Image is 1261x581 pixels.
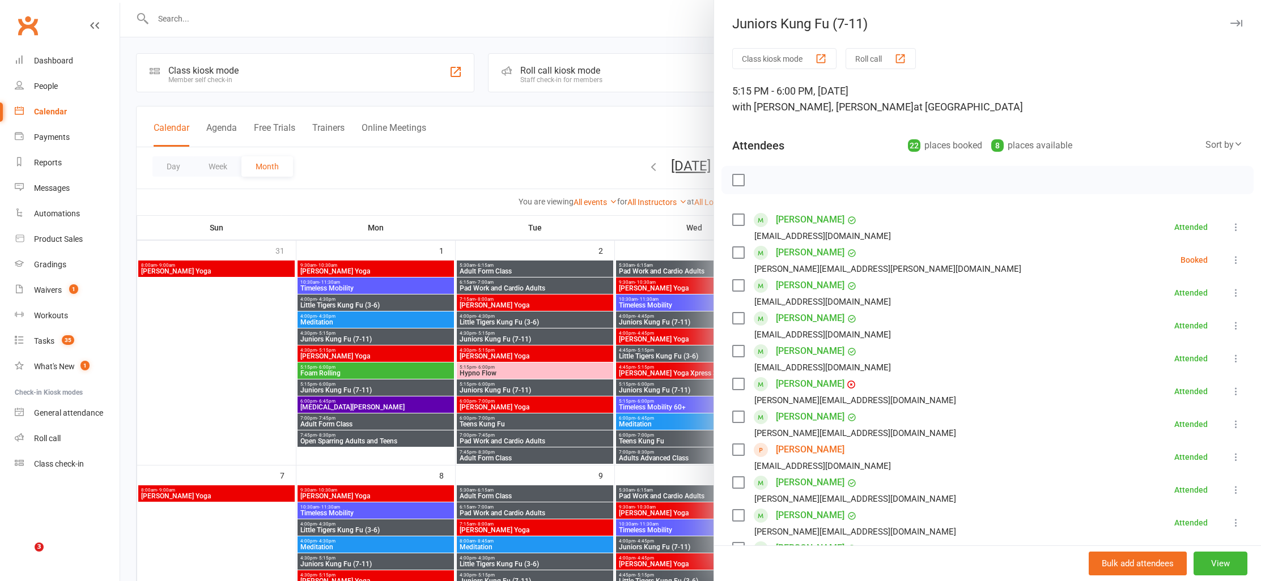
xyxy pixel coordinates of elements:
[754,492,956,506] div: [PERSON_NAME][EMAIL_ADDRESS][DOMAIN_NAME]
[1174,420,1208,428] div: Attended
[15,74,120,99] a: People
[732,138,784,153] div: Attendees
[34,158,62,167] div: Reports
[754,360,891,375] div: [EMAIL_ADDRESS][DOMAIN_NAME]
[1205,138,1243,152] div: Sort by
[754,393,956,408] div: [PERSON_NAME][EMAIL_ADDRESS][DOMAIN_NAME]
[991,139,1004,152] div: 8
[1174,322,1208,330] div: Attended
[34,336,54,345] div: Tasks
[34,56,73,65] div: Dashboard
[15,303,120,328] a: Workouts
[34,285,62,294] div: Waivers
[15,227,120,252] a: Product Sales
[776,342,844,360] a: [PERSON_NAME]
[754,459,891,473] div: [EMAIL_ADDRESS][DOMAIN_NAME]
[34,260,66,269] div: Gradings
[35,542,44,552] span: 3
[1194,552,1247,575] button: View
[776,309,844,327] a: [PERSON_NAME]
[776,408,844,426] a: [PERSON_NAME]
[714,16,1261,32] div: Juniors Kung Fu (7-11)
[15,99,120,125] a: Calendar
[732,101,914,113] span: with [PERSON_NAME], [PERSON_NAME]
[15,328,120,354] a: Tasks 35
[69,284,78,294] span: 1
[15,354,120,379] a: What's New1
[754,524,956,539] div: [PERSON_NAME][EMAIL_ADDRESS][DOMAIN_NAME]
[1089,552,1187,575] button: Bulk add attendees
[914,101,1023,113] span: at [GEOGRAPHIC_DATA]
[754,229,891,243] div: [EMAIL_ADDRESS][DOMAIN_NAME]
[776,211,844,229] a: [PERSON_NAME]
[15,252,120,277] a: Gradings
[80,361,90,370] span: 1
[776,506,844,524] a: [PERSON_NAME]
[754,426,956,441] div: [PERSON_NAME][EMAIL_ADDRESS][DOMAIN_NAME]
[732,83,1243,115] div: 5:15 PM - 6:00 PM, [DATE]
[754,262,1021,276] div: [PERSON_NAME][EMAIL_ADDRESS][PERSON_NAME][DOMAIN_NAME]
[15,400,120,426] a: General attendance kiosk mode
[1174,387,1208,395] div: Attended
[34,234,83,243] div: Product Sales
[15,277,120,303] a: Waivers 1
[15,451,120,477] a: Class kiosk mode
[1174,223,1208,231] div: Attended
[1174,289,1208,297] div: Attended
[14,11,42,40] a: Clubworx
[732,48,837,69] button: Class kiosk mode
[776,276,844,294] a: [PERSON_NAME]
[34,459,84,468] div: Class check-in
[991,138,1072,153] div: places available
[34,82,58,91] div: People
[62,335,74,345] span: 35
[11,542,39,570] iframe: Intercom live chat
[776,473,844,492] a: [PERSON_NAME]
[754,327,891,342] div: [EMAIL_ADDRESS][DOMAIN_NAME]
[15,125,120,150] a: Payments
[15,176,120,201] a: Messages
[846,48,916,69] button: Roll call
[1174,519,1208,527] div: Attended
[15,150,120,176] a: Reports
[34,209,80,218] div: Automations
[776,441,844,459] a: [PERSON_NAME]
[34,408,103,417] div: General attendance
[34,107,67,116] div: Calendar
[776,243,844,262] a: [PERSON_NAME]
[908,139,920,152] div: 22
[754,294,891,309] div: [EMAIL_ADDRESS][DOMAIN_NAME]
[34,362,75,371] div: What's New
[34,183,70,193] div: Messages
[15,426,120,451] a: Roll call
[908,138,982,153] div: places booked
[1174,486,1208,494] div: Attended
[34,133,70,142] div: Payments
[34,311,68,320] div: Workouts
[1174,453,1208,461] div: Attended
[1181,256,1208,264] div: Booked
[34,434,61,443] div: Roll call
[15,48,120,74] a: Dashboard
[1174,354,1208,362] div: Attended
[15,201,120,227] a: Automations
[776,539,844,557] a: [PERSON_NAME]
[776,375,844,393] a: [PERSON_NAME]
